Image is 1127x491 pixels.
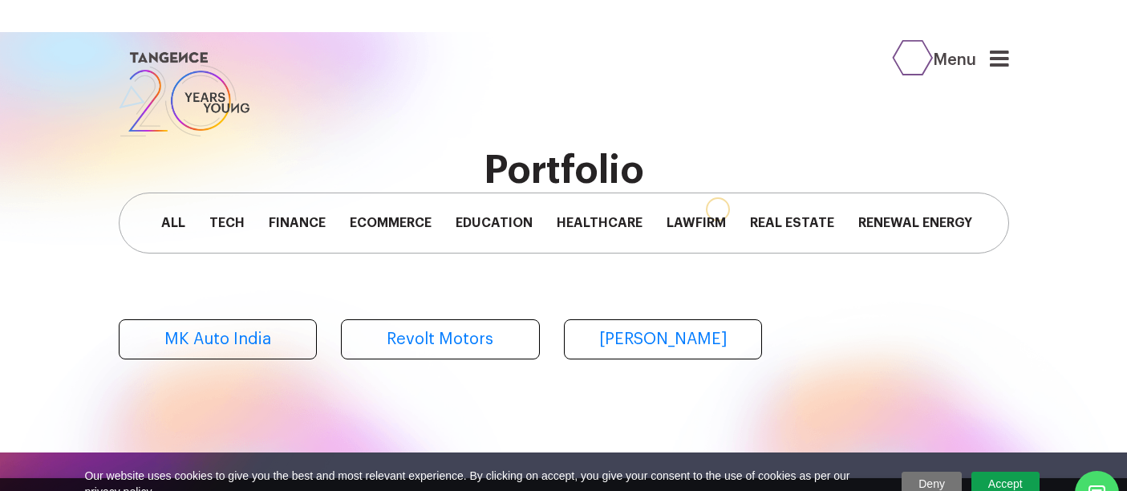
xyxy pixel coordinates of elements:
[738,204,846,242] span: Real Estate
[545,204,655,242] span: Healthcare
[564,319,763,359] a: [PERSON_NAME]
[341,319,540,359] a: Revolt Motors
[119,48,252,140] img: logo SVG
[846,204,984,242] span: Renewal Energy
[444,204,545,242] span: Education
[119,319,318,359] a: MK Auto India
[197,204,257,242] span: Tech
[655,204,738,242] span: Lawfirm
[149,204,197,242] span: All
[257,204,338,242] span: Finance
[119,149,1009,193] h2: Portfolio
[338,204,444,242] span: Ecommerce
